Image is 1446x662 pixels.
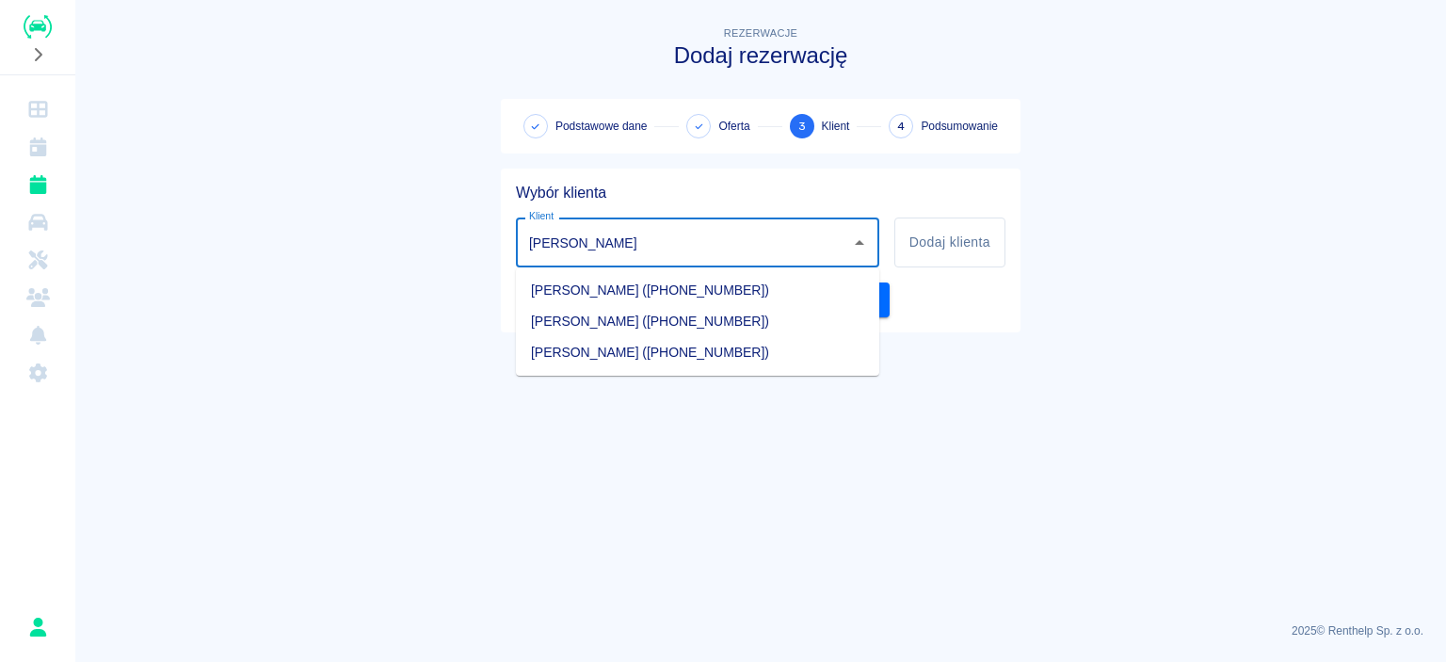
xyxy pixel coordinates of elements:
button: Rozwiń nawigację [24,42,52,67]
span: Rezerwacje [724,27,797,39]
p: 2025 © Renthelp Sp. z o.o. [98,622,1423,639]
a: Serwisy [8,241,68,279]
a: Flota [8,203,68,241]
button: Zamknij [846,230,873,256]
h3: Dodaj rezerwację [501,42,1020,69]
span: Klient [822,118,850,135]
a: Ustawienia [8,354,68,392]
span: Podsumowanie [921,118,998,135]
h5: Wybór klienta [516,184,1005,202]
a: Dashboard [8,90,68,128]
a: Powiadomienia [8,316,68,354]
button: Wiktor Hryc [18,607,57,647]
li: [PERSON_NAME] ([PHONE_NUMBER]) [516,306,879,337]
li: [PERSON_NAME] ([PHONE_NUMBER]) [516,337,879,368]
a: Kalendarz [8,128,68,166]
a: Rezerwacje [8,166,68,203]
button: Dodaj klienta [894,218,1005,267]
img: Renthelp [24,15,52,39]
span: Podstawowe dane [555,118,647,135]
li: [PERSON_NAME] ([PHONE_NUMBER]) [516,275,879,306]
span: 3 [798,117,806,137]
label: Klient [529,209,554,223]
a: Klienci [8,279,68,316]
span: 4 [897,117,905,137]
span: Oferta [718,118,749,135]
